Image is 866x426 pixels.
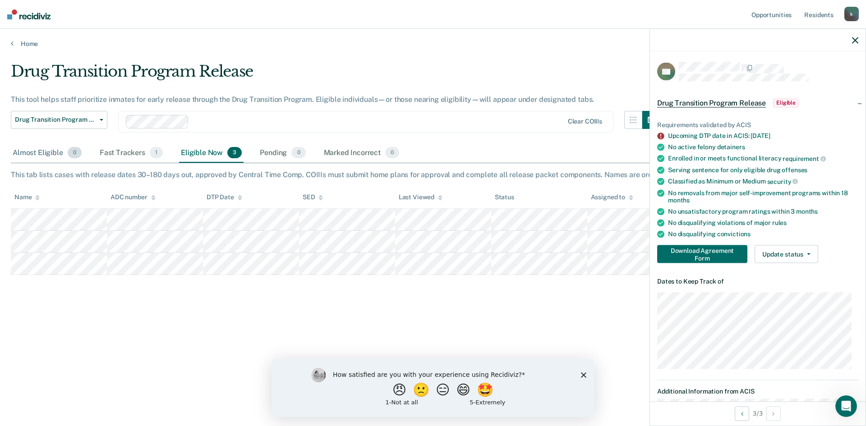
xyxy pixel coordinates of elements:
[668,166,858,174] div: Serving sentence for only eligible drug
[668,155,858,163] div: Enrolled in or meets functional literacy
[207,193,242,201] div: DTP Date
[657,121,858,128] div: Requirements validated by ACIS
[668,197,690,204] span: months
[735,406,749,421] button: Previous Opportunity
[272,359,594,417] iframe: Survey by Kim from Recidiviz
[322,143,401,163] div: Marked Incorrect
[782,166,807,173] span: offenses
[835,395,857,417] iframe: Intercom live chat
[668,219,858,227] div: No disqualifying violations of major
[717,143,745,151] span: detainers
[303,193,323,201] div: SED
[11,143,83,163] div: Almost Eligible
[767,178,798,185] span: security
[657,387,858,395] dt: Additional Information from ACIS
[668,230,858,238] div: No disqualifying
[591,193,633,201] div: Assigned to
[11,40,855,48] a: Home
[14,193,40,201] div: Name
[844,7,859,21] div: k
[227,147,242,159] span: 3
[650,88,866,117] div: Drug Transition Program ReleaseEligible
[258,143,307,163] div: Pending
[657,245,751,263] a: Navigate to form link
[15,116,96,124] span: Drug Transition Program Release
[495,193,514,201] div: Status
[783,155,825,162] span: requirement
[150,147,163,159] span: 1
[773,98,799,107] span: Eligible
[650,401,866,425] div: 3 / 3
[668,208,858,215] div: No unsatisfactory program ratings within 3
[68,147,82,159] span: 0
[657,245,747,263] button: Download Agreement Form
[668,143,858,151] div: No active felony
[11,95,660,104] div: This tool helps staff prioritize inmates for early release through the Drug Transition Program. E...
[717,230,751,238] span: convictions
[657,278,858,285] dt: Dates to Keep Track of
[7,9,51,19] img: Recidiviz
[111,193,156,201] div: ADC number
[179,143,244,163] div: Eligible Now
[385,147,399,159] span: 0
[11,62,660,88] div: Drug Transition Program Release
[668,132,858,140] div: Upcoming DTP date in ACIS: [DATE]
[766,406,781,421] button: Next Opportunity
[772,219,787,226] span: rules
[668,189,858,204] div: No removals from major self-improvement programs within 18
[568,118,602,125] div: Clear COIIIs
[668,177,858,185] div: Classified as Minimum or Medium
[657,98,766,107] span: Drug Transition Program Release
[11,170,855,179] div: This tab lists cases with release dates 30–180 days out, approved by Central Time Comp. COIIIs mu...
[98,143,165,163] div: Fast Trackers
[796,208,818,215] span: months
[399,193,442,201] div: Last Viewed
[755,245,818,263] button: Update status
[291,147,305,159] span: 0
